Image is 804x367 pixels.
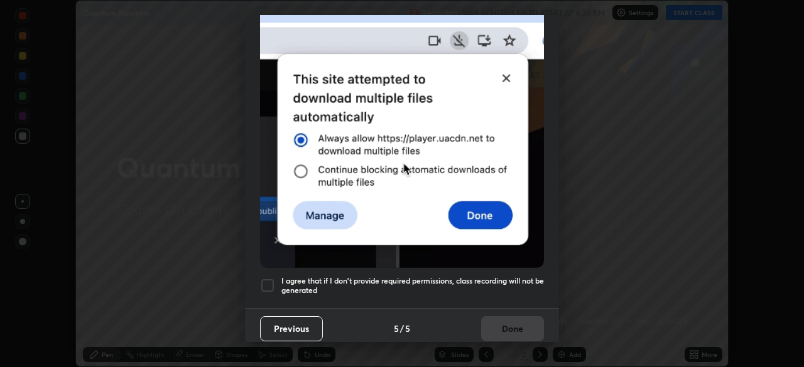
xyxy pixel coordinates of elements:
[260,316,323,341] button: Previous
[400,322,404,335] h4: /
[281,276,544,295] h5: I agree that if I don't provide required permissions, class recording will not be generated
[405,322,410,335] h4: 5
[394,322,399,335] h4: 5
